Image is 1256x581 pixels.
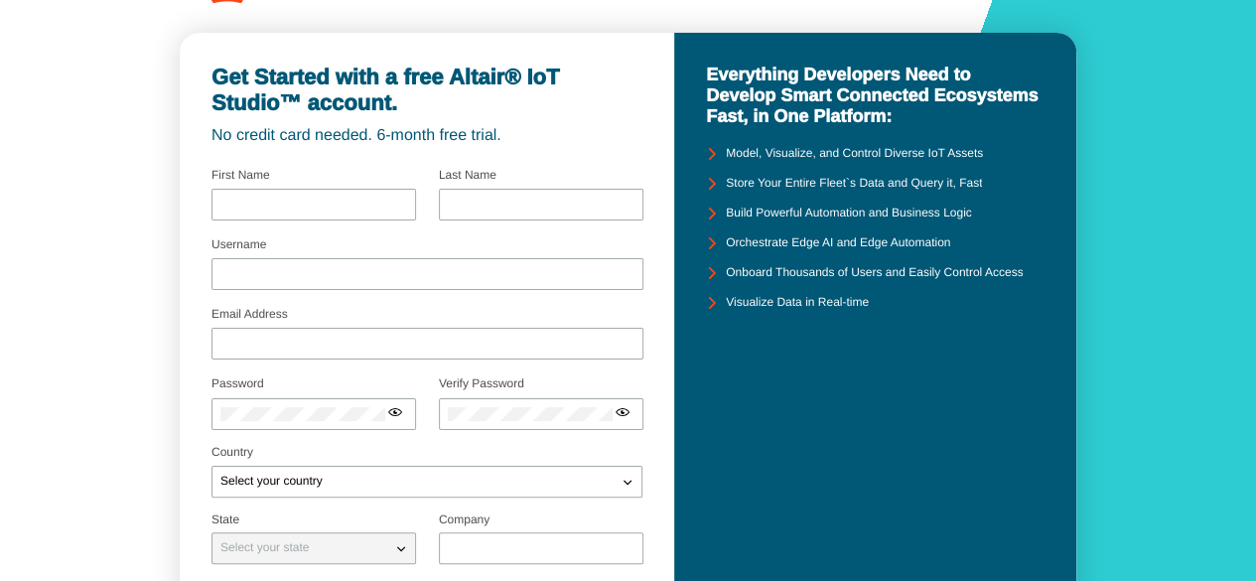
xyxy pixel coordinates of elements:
[706,65,1045,126] unity-typography: Everything Developers Need to Develop Smart Connected Ecosystems Fast, in One Platform:
[726,207,971,220] unity-typography: Build Powerful Automation and Business Logic
[211,127,642,145] unity-typography: No credit card needed. 6-month free trial.
[211,376,264,390] label: Password
[211,307,288,321] label: Email Address
[726,177,982,191] unity-typography: Store Your Entire Fleet`s Data and Query it, Fast
[726,296,869,310] unity-typography: Visualize Data in Real-time
[211,65,642,115] unity-typography: Get Started with a free Altair® IoT Studio™ account.
[211,237,266,251] label: Username
[726,266,1023,280] unity-typography: Onboard Thousands of Users and Easily Control Access
[439,376,524,390] label: Verify Password
[726,147,983,161] unity-typography: Model, Visualize, and Control Diverse IoT Assets
[726,236,950,250] unity-typography: Orchestrate Edge AI and Edge Automation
